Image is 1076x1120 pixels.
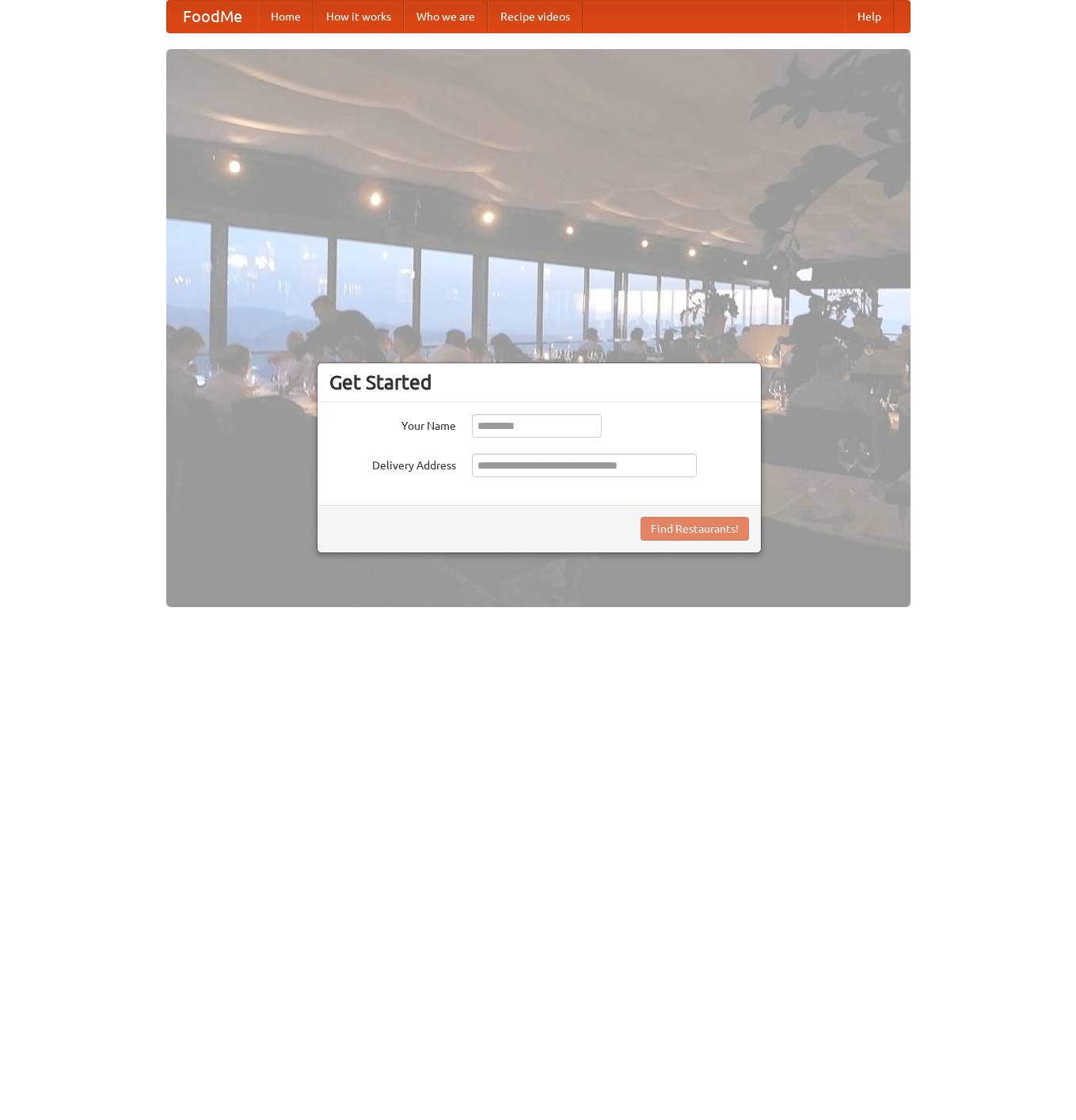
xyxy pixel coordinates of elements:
[404,1,488,32] a: Who we are
[329,414,456,434] label: Your Name
[329,454,456,473] label: Delivery Address
[329,370,749,394] h3: Get Started
[167,1,258,32] a: FoodMe
[258,1,314,32] a: Home
[488,1,583,32] a: Recipe videos
[314,1,404,32] a: How it works
[641,517,749,541] button: Find Restaurants!
[845,1,894,32] a: Help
